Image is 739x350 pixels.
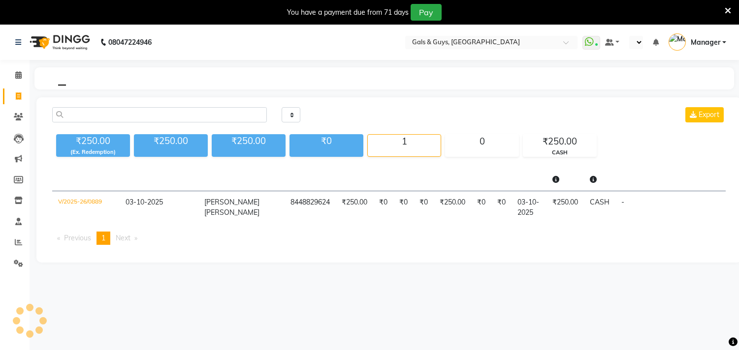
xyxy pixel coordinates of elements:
div: (Ex. Redemption) [56,148,130,156]
td: ₹0 [373,191,393,224]
td: ₹0 [414,191,434,224]
div: CASH [523,148,596,157]
img: logo [25,29,93,56]
div: ₹0 [289,134,363,148]
div: ₹250.00 [56,134,130,148]
nav: Pagination [52,232,726,245]
div: ₹250.00 [134,134,208,148]
div: You have a payment due from 71 days [287,7,409,18]
div: 1 [368,135,441,148]
td: ₹250.00 [434,191,471,224]
td: ₹0 [393,191,414,224]
div: ₹250.00 [523,135,596,148]
span: 03-10-2025 [126,198,163,206]
span: Previous [64,233,91,242]
span: Next [116,233,130,242]
img: Manager [669,33,686,51]
div: 0 [446,135,518,148]
span: [PERSON_NAME] [204,208,259,217]
span: [PERSON_NAME] [204,198,259,206]
button: Pay [411,4,442,21]
td: V/2025-26/0889 [52,191,120,224]
td: 03-10-2025 [512,191,546,224]
span: 1 [101,233,105,242]
span: Manager [691,37,720,48]
td: ₹250.00 [546,191,584,224]
span: - [621,198,624,206]
span: Export [699,110,719,119]
span: CASH [590,198,610,206]
td: 8448829624 [285,191,336,224]
div: ₹250.00 [212,134,286,148]
td: ₹250.00 [336,191,373,224]
td: ₹0 [491,191,512,224]
td: ₹0 [471,191,491,224]
button: Export [685,107,724,122]
b: 08047224946 [108,29,152,56]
